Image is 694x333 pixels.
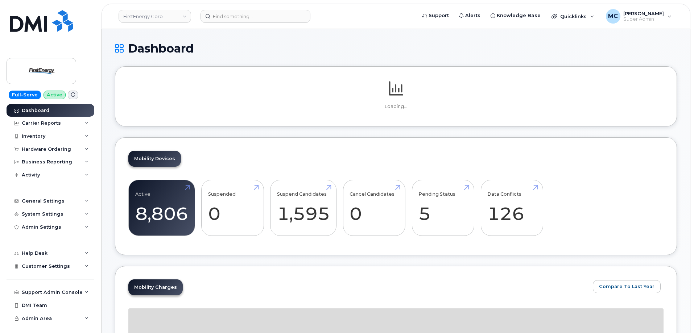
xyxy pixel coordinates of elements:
[208,184,257,232] a: Suspended 0
[350,184,398,232] a: Cancel Candidates 0
[128,103,664,110] p: Loading...
[115,42,677,55] h1: Dashboard
[277,184,330,232] a: Suspend Candidates 1,595
[487,184,536,232] a: Data Conflicts 126
[593,280,661,293] button: Compare To Last Year
[599,283,654,290] span: Compare To Last Year
[418,184,467,232] a: Pending Status 5
[128,151,181,167] a: Mobility Devices
[128,279,183,295] a: Mobility Charges
[135,184,188,232] a: Active 8,806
